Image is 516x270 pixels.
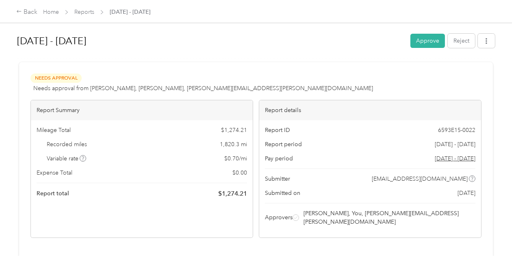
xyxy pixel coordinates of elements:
[110,8,150,16] span: [DATE] - [DATE]
[470,225,516,270] iframe: Everlance-gr Chat Button Frame
[265,140,302,149] span: Report period
[70,254,100,263] div: Expense (0)
[304,209,474,226] span: [PERSON_NAME], You, [PERSON_NAME][EMAIL_ADDRESS][PERSON_NAME][DOMAIN_NAME]
[265,175,290,183] span: Submitter
[47,154,87,163] span: Variable rate
[224,154,247,163] span: $ 0.70 / mi
[37,168,72,177] span: Expense Total
[265,189,300,197] span: Submitted on
[232,168,247,177] span: $ 0.00
[30,254,57,263] div: Trips (120)
[30,73,82,83] span: Needs Approval
[43,9,59,15] a: Home
[435,154,475,163] span: Go to pay period
[435,140,475,149] span: [DATE] - [DATE]
[47,140,87,149] span: Recorded miles
[221,126,247,134] span: $ 1,274.21
[265,126,290,134] span: Report ID
[259,100,481,120] div: Report details
[37,126,71,134] span: Mileage Total
[16,7,37,17] div: Back
[31,100,253,120] div: Report Summary
[220,140,247,149] span: 1,820.3 mi
[457,189,475,197] span: [DATE]
[218,189,247,199] span: $ 1,274.21
[448,34,475,48] button: Reject
[17,31,405,51] h1: Sep 1 - 30, 2025
[372,175,468,183] span: [EMAIL_ADDRESS][DOMAIN_NAME]
[33,84,373,93] span: Needs approval from [PERSON_NAME], [PERSON_NAME], [PERSON_NAME][EMAIL_ADDRESS][PERSON_NAME][DOMAI...
[438,126,475,134] span: 6593E15-0022
[265,213,293,222] span: Approvers
[74,9,94,15] a: Reports
[265,154,293,163] span: Pay period
[37,189,69,198] span: Report total
[410,34,445,48] button: Approve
